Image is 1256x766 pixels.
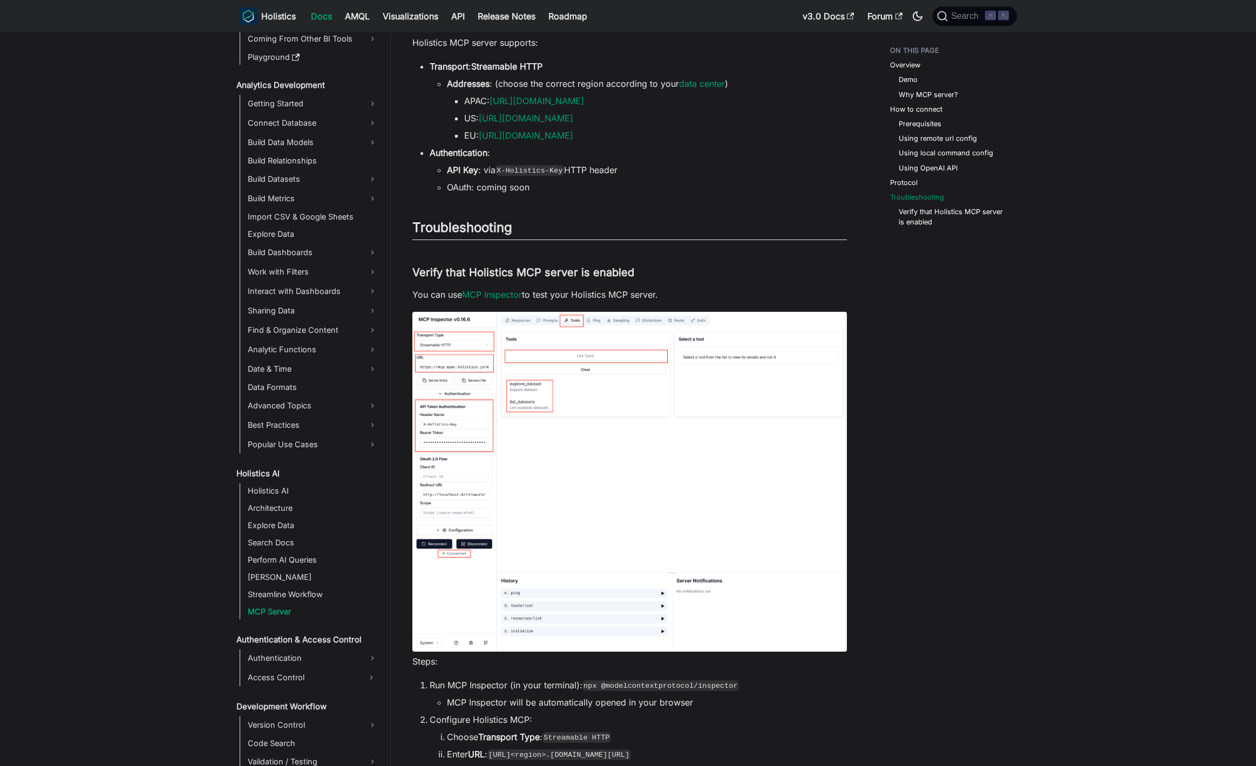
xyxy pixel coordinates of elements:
[245,570,381,585] a: [PERSON_NAME]
[998,11,1009,20] kbd: K
[471,61,542,72] strong: Streamable HTTP
[245,209,381,224] a: Import CSV & Google Sheets
[245,50,381,65] a: Playground
[899,207,1006,227] a: Verify that Holistics MCP server is enabled
[412,36,847,49] p: Holistics MCP server supports:
[490,95,584,106] a: [URL][DOMAIN_NAME]
[899,119,941,129] a: Prerequisites
[479,113,573,124] a: [URL][DOMAIN_NAME]
[899,90,958,100] a: Why MCP server?
[468,749,485,760] strong: URL
[447,748,847,761] li: Enter :
[899,163,958,173] a: Using OpenAI API
[245,244,381,261] a: Build Dashboards
[304,8,338,25] a: Docs
[245,95,381,112] a: Getting Started
[245,416,381,434] a: Best Practices
[245,263,381,281] a: Work with Filters
[240,8,257,25] img: Holistics
[447,181,847,194] li: OAuth: coming soon
[245,190,381,207] a: Build Metrics
[261,10,296,23] b: Holistics
[245,736,381,751] a: Code Search
[899,133,977,143] a: Using remote url config
[899,74,918,85] a: Demo
[233,466,381,481] a: Holistics AI
[245,283,381,300] a: Interact with Dashboards
[245,322,381,339] a: Find & Organize Content
[933,6,1016,26] button: Search (Command+K)
[245,341,381,358] a: Analytic Functions
[233,78,381,93] a: Analytics Development
[245,436,381,453] a: Popular Use Cases
[229,32,391,766] nav: Docs sidebar
[412,655,847,668] p: Steps:
[412,312,847,652] img: ai-mcp-inspector
[245,30,381,47] a: Coming From Other BI Tools
[362,669,381,686] button: Expand sidebar category 'Access Control'
[245,649,381,667] a: Authentication
[464,94,847,107] li: APAC:
[890,60,920,70] a: Overview
[240,8,296,25] a: HolisticsHolistics
[447,78,490,89] strong: Addresses
[445,8,471,25] a: API
[890,192,944,202] a: Troubleshooting
[245,518,381,533] a: Explore Data
[245,535,381,550] a: Search Docs
[447,730,847,743] li: Choose :
[464,129,847,142] li: EU:
[245,227,381,242] a: Explore Data
[338,8,376,25] a: AMQL
[412,220,847,240] h2: Troubleshooting
[430,61,469,72] strong: Transport
[430,147,487,158] strong: Authentication
[471,8,542,25] a: Release Notes
[376,8,445,25] a: Visualizations
[430,679,847,709] li: Run MCP Inspector (in your terminal):
[245,669,362,686] a: Access Control
[861,8,909,25] a: Forum
[796,8,861,25] a: v3.0 Docs
[245,170,381,188] a: Build Datasets
[245,302,381,319] a: Sharing Data
[462,289,522,300] a: MCP Inspector
[412,288,847,301] p: You can use to test your Holistics MCP server.
[679,78,725,89] a: data center
[245,134,381,151] a: Build Data Models
[245,153,381,168] a: Build Relationships
[245,552,381,567] a: Perform AI Queries
[233,699,381,714] a: Development Workflow
[245,587,381,602] a: Streamline Workflow
[890,177,918,188] a: Protocol
[245,380,381,395] a: Data Formats
[899,148,993,158] a: Using local command config
[447,163,847,176] li: : via HTTP header
[495,165,565,176] code: X-Holistics-Key
[430,146,847,194] li: :
[542,8,594,25] a: Roadmap
[447,696,847,709] li: MCP Inspector will be automatically opened in your browser
[245,483,381,498] a: Holistics AI
[464,112,847,125] li: US:
[412,266,847,279] h3: Verify that Holistics MCP server is enabled
[447,165,478,175] strong: API Key
[890,104,942,114] a: How to connect
[479,130,573,141] a: [URL][DOMAIN_NAME]
[478,731,540,742] strong: Transport Type
[430,60,847,142] li: :
[233,632,381,647] a: Authentication & Access Control
[245,114,381,132] a: Connect Database
[245,360,381,378] a: Date & Time
[447,77,847,142] li: : (choose the correct region according to your )
[985,11,996,20] kbd: ⌘
[245,604,381,619] a: MCP Server
[948,11,985,21] span: Search
[245,501,381,516] a: Architecture
[542,732,612,743] code: Streamable HTTP
[487,749,631,760] code: [URL]<region>.[DOMAIN_NAME][URL]
[245,397,381,414] a: Advanced Topics
[582,680,739,691] code: npx @modelcontextprotocol/inspector
[909,8,926,25] button: Switch between dark and light mode (currently dark mode)
[245,716,381,734] a: Version Control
